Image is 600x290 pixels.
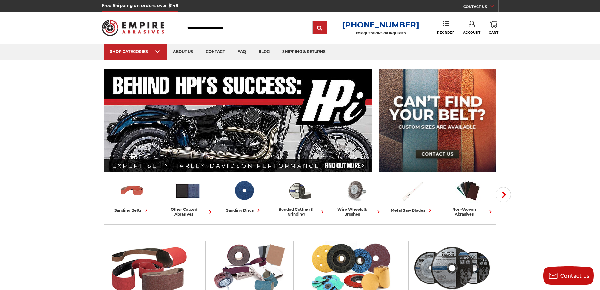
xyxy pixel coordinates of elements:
[455,178,481,204] img: Non-woven Abrasives
[342,20,420,29] a: [PHONE_NUMBER]
[276,44,332,60] a: shipping & returns
[175,178,201,204] img: Other Coated Abrasives
[226,207,262,214] div: sanding discs
[463,31,481,35] span: Account
[275,207,326,216] div: bonded cutting & grinding
[543,266,594,285] button: Contact us
[489,31,498,35] span: Cart
[391,207,433,214] div: metal saw blades
[199,44,231,60] a: contact
[379,69,496,172] img: promo banner for custom belts.
[104,69,373,172] img: Banner for an interview featuring Horsepower Inc who makes Harley performance upgrades featured o...
[463,3,498,12] a: CONTACT US
[331,178,382,216] a: wire wheels & brushes
[106,178,157,214] a: sanding belts
[331,207,382,216] div: wire wheels & brushes
[387,178,438,214] a: metal saw blades
[275,178,326,216] a: bonded cutting & grinding
[231,178,257,204] img: Sanding Discs
[252,44,276,60] a: blog
[342,31,420,35] p: FOR QUESTIONS OR INQUIRIES
[102,15,165,40] img: Empire Abrasives
[167,44,199,60] a: about us
[399,178,425,204] img: Metal Saw Blades
[163,178,214,216] a: other coated abrasives
[163,207,214,216] div: other coated abrasives
[437,21,454,34] a: Reorder
[496,187,511,202] button: Next
[560,273,590,279] span: Contact us
[114,207,150,214] div: sanding belts
[343,178,369,204] img: Wire Wheels & Brushes
[110,49,160,54] div: SHOP CATEGORIES
[119,178,145,204] img: Sanding Belts
[219,178,270,214] a: sanding discs
[437,31,454,35] span: Reorder
[231,44,252,60] a: faq
[443,207,494,216] div: non-woven abrasives
[287,178,313,204] img: Bonded Cutting & Grinding
[489,21,498,35] a: Cart
[443,178,494,216] a: non-woven abrasives
[314,22,326,34] input: Submit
